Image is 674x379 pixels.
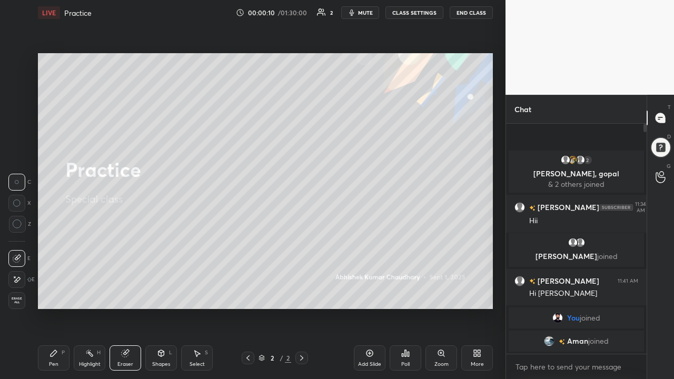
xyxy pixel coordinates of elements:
div: Add Slide [358,362,381,367]
span: joined [580,314,600,322]
div: 2 [330,10,333,15]
div: Pen [49,362,58,367]
img: 3 [544,336,554,346]
div: Hii [529,216,638,226]
p: T [668,103,671,111]
div: Highlight [79,362,101,367]
span: joined [597,251,618,261]
div: E [8,271,35,288]
p: D [667,133,671,141]
div: 11:41 AM [618,278,638,284]
div: / [280,355,283,361]
p: G [667,162,671,170]
h4: Practice [64,8,92,18]
div: Poll [401,362,410,367]
p: & 2 others joined [515,180,638,188]
div: LIVE [38,6,60,19]
img: default.png [575,155,586,165]
div: H [97,350,101,355]
div: grid [506,148,647,354]
img: default.png [514,202,525,213]
div: S [205,350,208,355]
div: Select [190,362,205,367]
img: 2b218cddd3634719a30cff85d34fc9e9.jpg [552,313,563,323]
p: [PERSON_NAME] [515,252,638,261]
img: default.png [560,155,571,165]
div: More [471,362,484,367]
div: E [8,250,31,267]
div: C [8,174,31,191]
div: X [8,195,31,212]
span: mute [358,9,373,16]
button: End Class [450,6,493,19]
img: default.png [575,237,586,248]
img: 4P8fHbbgJtejmAAAAAElFTkSuQmCC [599,204,633,211]
div: 2 [582,155,593,165]
img: no-rating-badge.077c3623.svg [559,339,565,345]
div: Zoom [434,362,449,367]
span: joined [588,337,609,345]
img: 556250ce391742919ce7fed76907147e.55380590_3 [568,155,578,165]
span: Erase all [9,297,25,304]
p: [PERSON_NAME], gopal [515,169,638,178]
img: no-rating-badge.077c3623.svg [529,278,536,284]
div: P [62,350,65,355]
img: default.png [568,237,578,248]
img: no-rating-badge.077c3623.svg [529,205,536,211]
div: Z [8,216,31,233]
div: Eraser [117,362,133,367]
div: Hi [PERSON_NAME] [529,288,638,299]
button: mute [341,6,379,19]
img: default.png [514,276,525,286]
button: CLASS SETTINGS [385,6,443,19]
div: 11:34 AM [635,201,646,214]
div: Shapes [152,362,170,367]
div: L [169,350,172,355]
h6: [PERSON_NAME] [536,202,599,213]
div: 2 [285,353,291,363]
h6: [PERSON_NAME] [536,275,599,286]
span: You [567,314,580,322]
div: 2 [267,355,277,361]
span: Aman [567,337,588,345]
p: Chat [506,95,540,123]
